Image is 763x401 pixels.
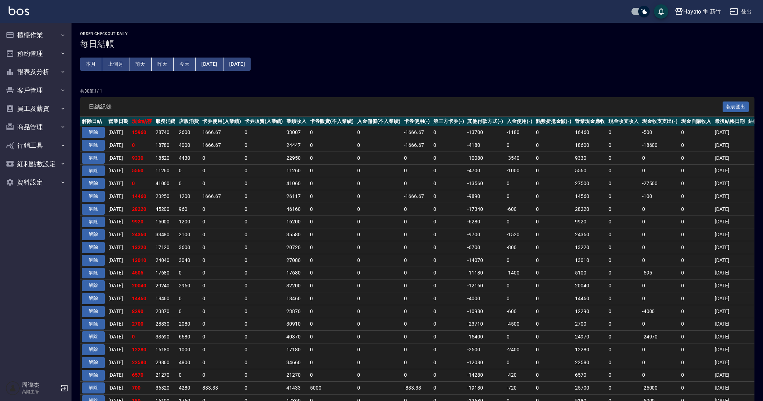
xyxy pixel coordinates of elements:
td: 0 [243,164,285,177]
td: 0 [505,177,534,190]
td: 0 [640,254,680,267]
td: 0 [402,177,432,190]
td: [DATE] [713,152,747,164]
td: 28220 [130,203,154,216]
td: [DATE] [713,203,747,216]
td: 0 [201,267,243,279]
th: 現金自購收入 [679,117,713,126]
td: 0 [201,177,243,190]
td: -100 [640,190,680,203]
td: 0 [607,228,640,241]
h3: 每日結帳 [80,39,754,49]
td: 0 [679,216,713,228]
td: [DATE] [713,228,747,241]
button: 商品管理 [3,118,69,137]
td: 0 [355,164,403,177]
td: 960 [177,203,201,216]
button: Hayato 隼 新竹 [672,4,724,19]
button: 行銷工具 [3,136,69,155]
th: 現金收支收入 [607,117,640,126]
td: 18520 [154,152,177,164]
th: 現金收支支出(-) [640,117,680,126]
td: 1666.67 [201,139,243,152]
td: 13010 [573,254,607,267]
button: 報表及分析 [3,63,69,81]
td: 0 [505,254,534,267]
td: [DATE] [713,139,747,152]
button: 解除 [82,344,105,355]
td: 0 [640,216,680,228]
td: 9330 [130,152,154,164]
td: 0 [201,254,243,267]
td: 0 [308,267,355,279]
td: 0 [243,267,285,279]
td: 0 [355,126,403,139]
td: 0 [243,254,285,267]
td: 0 [402,267,432,279]
td: 13010 [130,254,154,267]
button: 前天 [129,58,152,71]
td: 9920 [573,216,607,228]
td: 0 [607,139,640,152]
td: -1180 [505,126,534,139]
td: [DATE] [107,241,130,254]
td: 45200 [154,203,177,216]
td: 20720 [285,241,308,254]
td: -800 [505,241,534,254]
td: -600 [505,203,534,216]
th: 營業現金應收 [573,117,607,126]
td: 14460 [130,190,154,203]
span: 日結紀錄 [89,103,723,110]
td: 0 [432,203,466,216]
td: 0 [534,254,574,267]
td: -11180 [466,267,505,279]
td: 35580 [285,228,308,241]
td: 0 [402,164,432,177]
p: 共 30 筆, 1 / 1 [80,88,754,94]
div: Hayato 隼 新竹 [683,7,721,16]
td: 0 [308,126,355,139]
a: 報表匯出 [723,103,749,110]
td: 0 [679,203,713,216]
button: save [654,4,668,19]
td: 9920 [130,216,154,228]
td: 0 [607,190,640,203]
td: 24447 [285,139,308,152]
td: [DATE] [107,126,130,139]
h2: Order checkout daily [80,31,754,36]
td: 0 [432,254,466,267]
td: 0 [308,164,355,177]
td: -13700 [466,126,505,139]
td: 0 [607,126,640,139]
td: 0 [402,203,432,216]
th: 卡券販賣(入業績) [243,117,285,126]
button: 解除 [82,153,105,164]
td: 9330 [573,152,607,164]
td: 0 [607,164,640,177]
td: [DATE] [713,216,747,228]
td: -18600 [640,139,680,152]
button: 解除 [82,178,105,189]
td: 0 [534,139,574,152]
td: 0 [308,254,355,267]
th: 業績收入 [285,117,308,126]
th: 入金使用(-) [505,117,534,126]
td: 33480 [154,228,177,241]
td: [DATE] [107,267,130,279]
th: 卡券使用(入業績) [201,117,243,126]
td: 0 [243,177,285,190]
td: 0 [534,241,574,254]
th: 卡券販賣(不入業績) [308,117,355,126]
td: 0 [308,216,355,228]
td: 2100 [177,228,201,241]
button: 解除 [82,382,105,393]
h5: 周暐杰 [22,381,58,388]
td: 0 [402,241,432,254]
button: 員工及薪資 [3,99,69,118]
td: 24360 [573,228,607,241]
td: 0 [355,152,403,164]
td: 0 [432,228,466,241]
td: 26117 [285,190,308,203]
td: 1666.67 [201,126,243,139]
button: 解除 [82,319,105,330]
